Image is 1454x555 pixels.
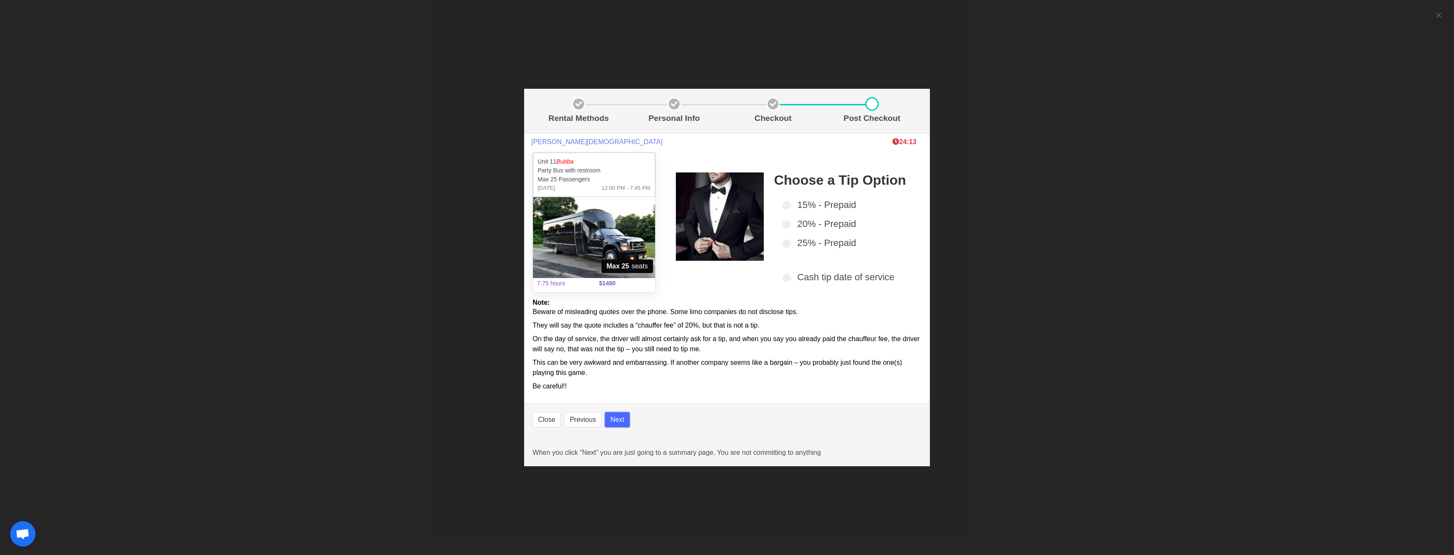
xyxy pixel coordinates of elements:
p: Be careful!! [533,381,921,391]
p: Post Checkout [826,112,918,125]
span: seats [601,260,653,273]
p: Rental Methods [536,112,621,125]
p: Unit 11 [538,157,650,166]
p: Max 25 Passengers [538,175,650,184]
h2: Note: [533,298,921,306]
p: Checkout [727,112,819,125]
label: 15% - Prepaid [782,198,911,212]
span: 12:00 PM - 7:45 PM [601,184,650,192]
button: Close [533,412,561,427]
p: They will say the quote includes a “chauffer fee” of 20%, but that is not a tip. [533,320,921,331]
button: Next [605,412,630,427]
label: Cash tip date of service [782,270,911,284]
p: When you click “Next” you are just going to a summary page. You are not committing to anything [533,448,921,458]
label: 20% - Prepaid [782,217,911,231]
p: On the day of service, the driver will almost certainly ask for a tip, and when you say you alrea... [533,334,921,354]
em: Bubba [556,158,573,165]
p: Party Bus with restroom [538,166,650,175]
div: Open chat [10,521,36,547]
label: 25% - Prepaid [782,236,911,250]
h2: Choose a Tip Option [774,172,911,188]
p: Beware of misleading quotes over the phone. Some limo companies do not disclose tips. [533,307,921,317]
p: This can be very awkward and embarrassing. If another company seems like a bargain – you probably... [533,358,921,378]
span: The clock is ticking ⁠— this timer shows how long we'll hold this limo during checkout. If time r... [892,138,916,145]
strong: Max 25 [607,261,629,271]
p: Personal Info [628,112,720,125]
span: [DATE] [538,184,555,192]
span: 7.75 hours [532,274,594,293]
button: Previous [564,412,601,427]
img: 11%2001.jpg [533,197,655,278]
b: 24:13 [892,138,916,145]
img: sidebar-img1.png [676,172,764,261]
span: [PERSON_NAME][DEMOGRAPHIC_DATA] [531,138,663,146]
